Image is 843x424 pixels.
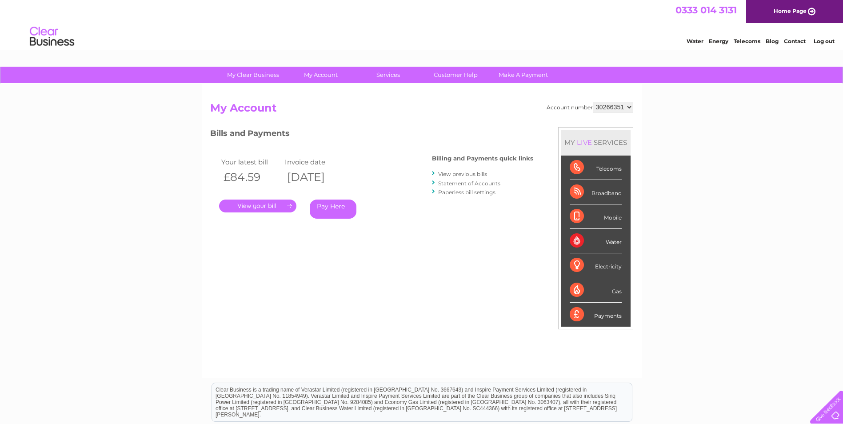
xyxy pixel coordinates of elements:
[219,168,283,186] th: £84.59
[216,67,290,83] a: My Clear Business
[575,138,594,147] div: LIVE
[570,204,622,229] div: Mobile
[814,38,835,44] a: Log out
[570,278,622,303] div: Gas
[570,303,622,327] div: Payments
[29,23,75,50] img: logo.png
[432,155,533,162] h4: Billing and Payments quick links
[487,67,560,83] a: Make A Payment
[570,180,622,204] div: Broadband
[687,38,703,44] a: Water
[675,4,737,16] a: 0333 014 3131
[784,38,806,44] a: Contact
[210,102,633,119] h2: My Account
[570,229,622,253] div: Water
[570,156,622,180] div: Telecoms
[766,38,779,44] a: Blog
[210,127,533,143] h3: Bills and Payments
[219,200,296,212] a: .
[547,102,633,112] div: Account number
[352,67,425,83] a: Services
[219,156,283,168] td: Your latest bill
[419,67,492,83] a: Customer Help
[570,253,622,278] div: Electricity
[709,38,728,44] a: Energy
[438,171,487,177] a: View previous bills
[283,168,347,186] th: [DATE]
[734,38,760,44] a: Telecoms
[438,180,500,187] a: Statement of Accounts
[310,200,356,219] a: Pay Here
[212,5,632,43] div: Clear Business is a trading name of Verastar Limited (registered in [GEOGRAPHIC_DATA] No. 3667643...
[284,67,357,83] a: My Account
[561,130,631,155] div: MY SERVICES
[283,156,347,168] td: Invoice date
[438,189,495,196] a: Paperless bill settings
